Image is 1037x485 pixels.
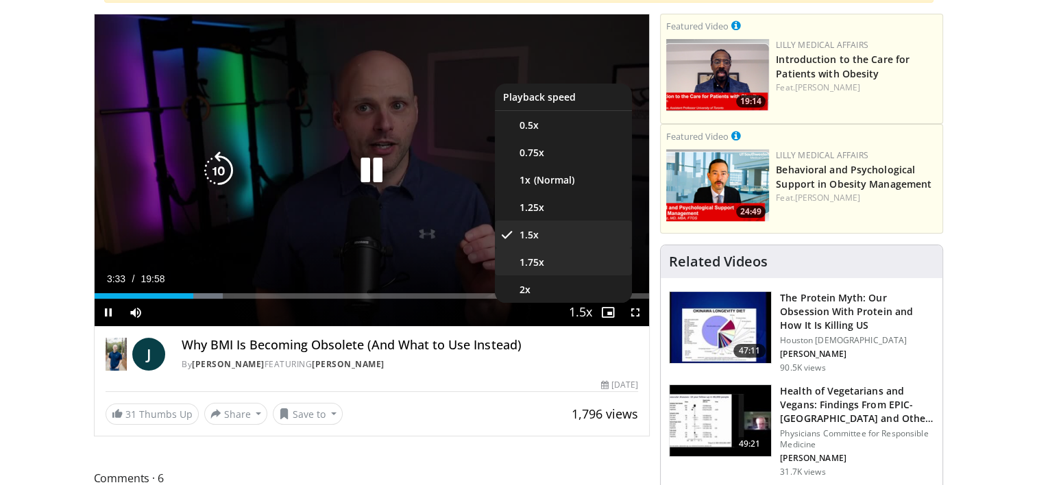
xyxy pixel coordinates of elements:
[182,358,638,371] div: By FEATURING
[776,39,868,51] a: Lilly Medical Affairs
[780,428,934,450] p: Physicians Committee for Responsible Medicine
[780,384,934,425] h3: Health of Vegetarians and Vegans: Findings From EPIC-[GEOGRAPHIC_DATA] and Othe…
[776,149,868,161] a: Lilly Medical Affairs
[733,437,766,451] span: 49:21
[670,385,771,456] img: 606f2b51-b844-428b-aa21-8c0c72d5a896.150x105_q85_crop-smart_upscale.jpg
[106,403,199,425] a: 31 Thumbs Up
[622,299,649,326] button: Fullscreen
[204,403,268,425] button: Share
[776,163,931,190] a: Behavioral and Psychological Support in Obesity Management
[780,349,934,360] p: [PERSON_NAME]
[736,95,766,108] span: 19:14
[601,379,638,391] div: [DATE]
[141,273,165,284] span: 19:58
[666,149,769,221] img: ba3304f6-7838-4e41-9c0f-2e31ebde6754.png.150x105_q85_crop-smart_upscale.png
[776,53,910,80] a: Introduction to the Care for Patients with Obesity
[312,358,385,370] a: [PERSON_NAME]
[666,149,769,221] a: 24:49
[670,292,771,363] img: b7b8b05e-5021-418b-a89a-60a270e7cf82.150x105_q85_crop-smart_upscale.jpg
[666,20,729,32] small: Featured Video
[669,384,934,477] a: 49:21 Health of Vegetarians and Vegans: Findings From EPIC-[GEOGRAPHIC_DATA] and Othe… Physicians...
[669,253,768,270] h4: Related Videos
[182,338,638,353] h4: Why BMI Is Becoming Obsolete (And What to Use Instead)
[125,408,136,421] span: 31
[795,82,860,93] a: [PERSON_NAME]
[736,206,766,218] span: 24:49
[520,228,539,242] span: 1.5x
[520,256,544,269] span: 1.75x
[567,299,594,326] button: Playback Rate
[776,82,937,94] div: Feat.
[776,192,937,204] div: Feat.
[95,14,650,327] video-js: Video Player
[132,273,135,284] span: /
[780,467,825,477] p: 31.7K views
[95,293,650,299] div: Progress Bar
[572,406,638,422] span: 1,796 views
[273,403,343,425] button: Save to
[520,119,539,132] span: 0.5x
[669,291,934,373] a: 47:11 The Protein Myth: Our Obsession With Protein and How It Is Killing US Houston [DEMOGRAPHIC_...
[780,291,934,332] h3: The Protein Myth: Our Obsession With Protein and How It Is Killing US
[780,362,825,373] p: 90.5K views
[106,338,127,371] img: Dr. Jordan Rennicke
[132,338,165,371] a: J
[795,192,860,203] a: [PERSON_NAME]
[520,283,530,297] span: 2x
[520,173,530,187] span: 1x
[520,146,544,160] span: 0.75x
[666,39,769,111] img: acc2e291-ced4-4dd5-b17b-d06994da28f3.png.150x105_q85_crop-smart_upscale.png
[666,130,729,142] small: Featured Video
[122,299,149,326] button: Mute
[666,39,769,111] a: 19:14
[733,344,766,358] span: 47:11
[520,201,544,214] span: 1.25x
[192,358,265,370] a: [PERSON_NAME]
[107,273,125,284] span: 3:33
[95,299,122,326] button: Pause
[594,299,622,326] button: Enable picture-in-picture mode
[780,453,934,464] p: [PERSON_NAME]
[780,335,934,346] p: Houston [DEMOGRAPHIC_DATA]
